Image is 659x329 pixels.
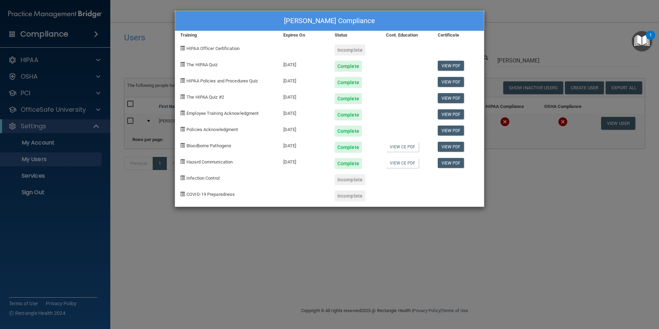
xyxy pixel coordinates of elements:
span: Employee Training Acknowledgment [186,111,258,116]
a: View PDF [438,77,464,87]
div: [DATE] [278,104,329,120]
span: HIPAA Officer Certification [186,46,240,51]
a: View CE PDF [386,142,419,152]
div: [DATE] [278,120,329,137]
span: HIPAA Policies and Procedures Quiz [186,78,258,83]
span: Hazard Communication [186,159,233,164]
div: Complete [335,158,362,169]
div: Complete [335,126,362,137]
div: Status [329,31,381,39]
a: View PDF [438,61,464,71]
div: Complete [335,109,362,120]
a: View PDF [438,142,464,152]
div: Complete [335,61,362,72]
div: [DATE] [278,137,329,153]
iframe: Drift Widget Chat Controller [540,280,651,308]
div: [DATE] [278,153,329,169]
a: View PDF [438,93,464,103]
div: [DATE] [278,56,329,72]
span: Infection Control [186,176,220,181]
a: View CE PDF [386,158,419,168]
div: Complete [335,77,362,88]
div: Incomplete [335,44,365,56]
a: View PDF [438,158,464,168]
div: Incomplete [335,174,365,185]
a: View PDF [438,109,464,119]
div: Cont. Education [381,31,432,39]
div: Expires On [278,31,329,39]
div: Certificate [433,31,484,39]
div: Incomplete [335,190,365,201]
button: Open Resource Center, 1 new notification [632,31,652,51]
span: Bloodborne Pathogens [186,143,231,148]
div: [DATE] [278,88,329,104]
div: [DATE] [278,72,329,88]
span: The HIPAA Quiz #2 [186,94,224,100]
span: The HIPAA Quiz [186,62,217,67]
div: 1 [649,35,652,44]
div: Training [175,31,278,39]
div: Complete [335,142,362,153]
a: View PDF [438,126,464,136]
div: [PERSON_NAME] Compliance [175,11,484,31]
span: COVID-19 Preparedness [186,192,235,197]
span: Policies Acknowledgment [186,127,238,132]
div: Complete [335,93,362,104]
